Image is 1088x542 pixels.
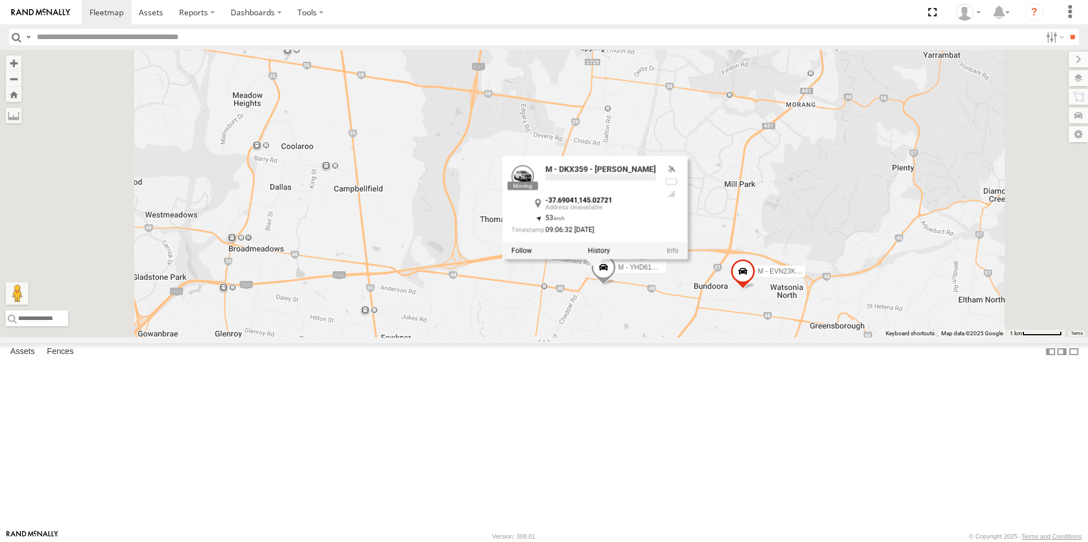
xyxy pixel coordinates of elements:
div: Date/time of location update [511,227,656,236]
button: Map Scale: 1 km per 66 pixels [1006,330,1065,338]
label: Fences [41,344,79,360]
a: View Asset Details [511,165,534,187]
label: Measure [6,108,22,123]
span: M - YHD61W - [PERSON_NAME] [618,263,720,271]
i: ? [1025,3,1043,22]
div: , [545,197,656,211]
label: Assets [5,344,40,360]
span: 53 [545,214,564,222]
label: Dock Summary Table to the Right [1056,343,1068,360]
span: M - EVN23K - [PERSON_NAME] [758,267,857,275]
a: M - DKX359 - [PERSON_NAME] [545,164,656,173]
label: Search Query [24,29,33,45]
label: View Asset History [588,247,610,255]
label: Hide Summary Table [1068,343,1079,360]
span: 1 km [1010,330,1022,336]
div: Tye Clark [952,4,985,21]
span: Map data ©2025 Google [941,330,1003,336]
div: © Copyright 2025 - [969,533,1082,540]
label: Search Filter Options [1042,29,1066,45]
div: No battery health information received from this device. [665,177,678,186]
a: Terms and Conditions [1022,533,1082,540]
button: Keyboard shortcuts [886,330,934,338]
strong: 145.02721 [579,196,612,204]
a: View Asset Details [666,247,678,255]
label: Map Settings [1069,126,1088,142]
div: Version: 308.01 [492,533,535,540]
button: Zoom in [6,56,22,71]
a: Visit our Website [6,531,58,542]
button: Drag Pegman onto the map to open Street View [6,282,28,305]
a: Terms (opens in new tab) [1071,331,1083,336]
strong: -37.69041 [545,196,577,204]
div: Valid GPS Fix [665,165,678,174]
button: Zoom out [6,71,22,87]
button: Zoom Home [6,87,22,102]
label: Realtime tracking of Asset [511,247,532,255]
img: rand-logo.svg [11,8,70,16]
div: Last Event GSM Signal Strength [665,190,678,199]
label: Dock Summary Table to the Left [1045,343,1056,360]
